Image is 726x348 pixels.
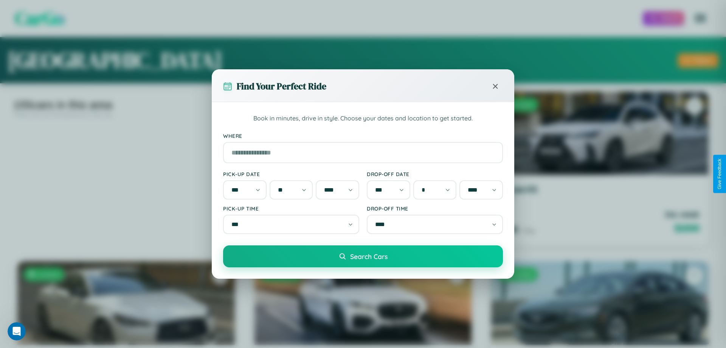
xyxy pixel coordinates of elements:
label: Drop-off Date [367,171,503,177]
label: Drop-off Time [367,205,503,212]
label: Where [223,133,503,139]
span: Search Cars [350,252,388,261]
label: Pick-up Time [223,205,359,212]
h3: Find Your Perfect Ride [237,80,326,92]
button: Search Cars [223,245,503,267]
p: Book in minutes, drive in style. Choose your dates and location to get started. [223,114,503,123]
label: Pick-up Date [223,171,359,177]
